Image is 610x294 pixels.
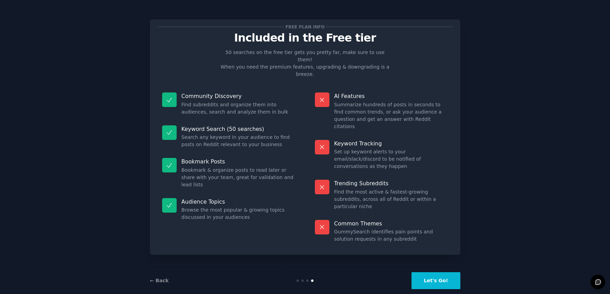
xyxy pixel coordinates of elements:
[182,92,295,100] p: Community Discovery
[334,148,448,170] dd: Set up keyword alerts to your email/slack/discord to be notified of conversations as they happen
[218,49,392,78] p: 50 searches on the free tier gets you pretty far, make sure to use them! When you need the premiu...
[334,92,448,100] p: AI Features
[334,228,448,243] dd: GummySearch identifies pain points and solution requests in any subreddit
[182,198,295,205] p: Audience Topics
[182,134,295,148] dd: Search any keyword in your audience to find posts on Reddit relevant to your business
[412,272,460,289] button: Let's Go!
[182,206,295,221] dd: Browse the most popular & growing topics discussed in your audiences
[334,220,448,227] p: Common Themes
[182,101,295,116] dd: Find subreddits and organize them into audiences, search and analyze them in bulk
[334,101,448,130] dd: Summarize hundreds of posts in seconds to find common trends, or ask your audience a question and...
[182,167,295,188] dd: Bookmark & organize posts to read later or share with your team, great for validation and lead lists
[334,140,448,147] p: Keyword Tracking
[182,125,295,133] p: Keyword Search (50 searches)
[284,23,326,30] span: Free plan info
[150,278,169,283] a: ← Back
[334,188,448,210] dd: Find the most active & fastest-growing subreddits, across all of Reddit or within a particular niche
[157,32,453,44] p: Included in the Free tier
[334,180,448,187] p: Trending Subreddits
[182,158,295,165] p: Bookmark Posts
